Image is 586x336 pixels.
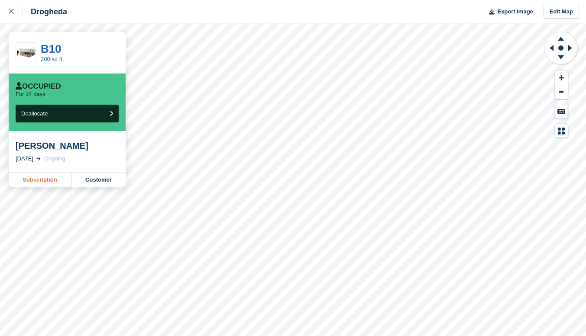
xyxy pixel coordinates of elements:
button: Map Legend [555,124,568,138]
a: B10 [41,42,62,55]
a: Subscription [9,173,71,187]
div: Drogheda [23,6,67,17]
button: Deallocate [16,105,119,122]
div: Occupied [16,82,61,91]
div: Ongoing [44,154,65,163]
div: [DATE] [16,154,33,163]
button: Export Image [484,5,533,19]
div: [PERSON_NAME] [16,141,119,151]
button: Zoom Out [555,85,568,99]
a: Customer [71,173,126,187]
button: Zoom In [555,71,568,85]
button: Keyboard Shortcuts [555,104,568,118]
img: 200-sqft-unit%20(4).jpg [16,45,36,61]
span: Export Image [497,7,533,16]
p: For 14 days [16,91,45,98]
a: Edit Map [544,5,579,19]
a: 200 sq ft [41,56,62,62]
span: Deallocate [21,110,48,117]
img: arrow-right-light-icn-cde0832a797a2874e46488d9cf13f60e5c3a73dbe684e267c42b8395dfbc2abf.svg [36,157,41,160]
